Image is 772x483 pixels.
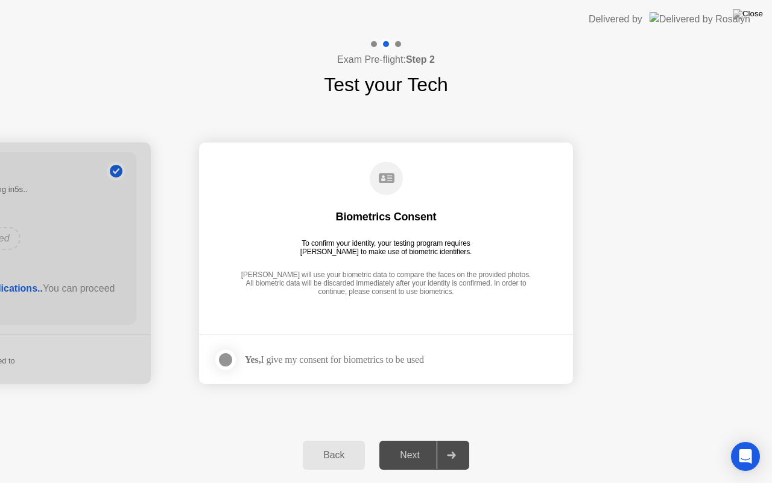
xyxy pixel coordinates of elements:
img: Delivered by Rosalyn [650,12,750,26]
div: Biometrics Consent [336,210,437,224]
div: Next [383,450,437,461]
button: Next [379,441,469,470]
div: To confirm your identity, your testing program requires [PERSON_NAME] to make use of biometric id... [296,239,477,256]
h4: Exam Pre-flight: [337,53,435,67]
div: Back [306,450,361,461]
div: Open Intercom Messenger [731,442,760,471]
h1: Test your Tech [324,70,448,99]
b: Step 2 [406,54,435,65]
img: Close [733,9,763,19]
div: Delivered by [589,12,642,27]
div: I give my consent for biometrics to be used [245,354,424,365]
strong: Yes, [245,354,261,365]
button: Back [303,441,365,470]
div: [PERSON_NAME] will use your biometric data to compare the faces on the provided photos. All biome... [238,270,534,298]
